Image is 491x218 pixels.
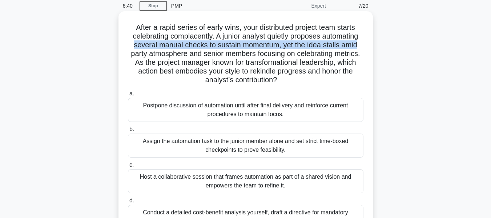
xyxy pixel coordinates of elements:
[129,90,134,96] span: a.
[127,23,364,85] h5: After a rapid series of early wins, your distributed project team starts celebrating complacently...
[129,162,134,168] span: c.
[128,169,363,193] div: Host a collaborative session that frames automation as part of a shared vision and empowers the t...
[128,98,363,122] div: Postpone discussion of automation until after final delivery and reinforce current procedures to ...
[140,1,167,11] a: Stop
[128,134,363,158] div: Assign the automation task to the junior member alone and set strict time-boxed checkpoints to pr...
[129,126,134,132] span: b.
[129,197,134,203] span: d.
